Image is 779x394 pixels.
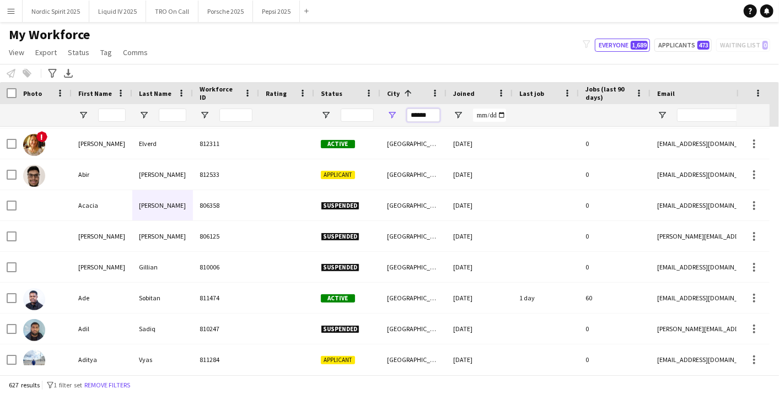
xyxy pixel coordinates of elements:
[657,89,675,98] span: Email
[579,221,651,251] div: 0
[46,67,59,80] app-action-btn: Advanced filters
[380,252,447,282] div: [GEOGRAPHIC_DATA]
[579,159,651,190] div: 0
[453,110,463,120] button: Open Filter Menu
[132,344,193,375] div: Vyas
[380,221,447,251] div: [GEOGRAPHIC_DATA]
[23,134,45,156] img: Abigail Elverd
[72,221,132,251] div: [PERSON_NAME]
[193,128,259,159] div: 812311
[380,128,447,159] div: [GEOGRAPHIC_DATA]
[380,159,447,190] div: [GEOGRAPHIC_DATA]
[585,85,631,101] span: Jobs (last 90 days)
[72,283,132,313] div: Ade
[159,109,186,122] input: Last Name Filter Input
[266,89,287,98] span: Rating
[72,314,132,344] div: Adil
[72,159,132,190] div: Abir
[146,1,198,22] button: TRO On Call
[447,221,513,251] div: [DATE]
[68,47,89,57] span: Status
[193,221,259,251] div: 806125
[193,159,259,190] div: 812533
[193,314,259,344] div: 810247
[72,344,132,375] div: Aditya
[579,283,651,313] div: 60
[321,171,355,179] span: Applicant
[595,39,650,52] button: Everyone1,689
[23,319,45,341] img: Adil Sadiq
[132,252,193,282] div: Gillian
[132,314,193,344] div: Sadiq
[447,252,513,282] div: [DATE]
[100,47,112,57] span: Tag
[23,89,42,98] span: Photo
[35,47,57,57] span: Export
[200,110,209,120] button: Open Filter Menu
[697,41,710,50] span: 473
[72,252,132,282] div: [PERSON_NAME]
[387,89,400,98] span: City
[198,1,253,22] button: Porsche 2025
[82,379,132,391] button: Remove filters
[139,89,171,98] span: Last Name
[631,41,648,50] span: 1,689
[380,344,447,375] div: [GEOGRAPHIC_DATA]
[453,89,475,98] span: Joined
[31,45,61,60] a: Export
[321,356,355,364] span: Applicant
[53,381,82,389] span: 1 filter set
[321,233,359,241] span: Suspended
[72,128,132,159] div: [PERSON_NAME]
[200,85,239,101] span: Workforce ID
[447,128,513,159] div: [DATE]
[447,314,513,344] div: [DATE]
[321,140,355,148] span: Active
[23,1,89,22] button: Nordic Spirit 2025
[447,159,513,190] div: [DATE]
[579,252,651,282] div: 0
[132,159,193,190] div: [PERSON_NAME]
[657,110,667,120] button: Open Filter Menu
[341,109,374,122] input: Status Filter Input
[193,344,259,375] div: 811284
[96,45,116,60] a: Tag
[132,283,193,313] div: Sobitan
[132,221,193,251] div: [PERSON_NAME]
[380,190,447,220] div: [GEOGRAPHIC_DATA]
[72,190,132,220] div: Acacia
[123,47,148,57] span: Comms
[321,294,355,303] span: Active
[519,89,544,98] span: Last job
[387,110,397,120] button: Open Filter Menu
[23,165,45,187] img: Abir Chowdhury
[579,128,651,159] div: 0
[193,252,259,282] div: 810006
[579,314,651,344] div: 0
[321,202,359,210] span: Suspended
[407,109,440,122] input: City Filter Input
[9,26,90,43] span: My Workforce
[321,110,331,120] button: Open Filter Menu
[447,344,513,375] div: [DATE]
[380,283,447,313] div: [GEOGRAPHIC_DATA]
[132,128,193,159] div: Elverd
[98,109,126,122] input: First Name Filter Input
[513,283,579,313] div: 1 day
[579,190,651,220] div: 0
[473,109,506,122] input: Joined Filter Input
[447,190,513,220] div: [DATE]
[89,1,146,22] button: Liquid IV 2025
[132,190,193,220] div: [PERSON_NAME]
[23,350,45,372] img: Aditya Vyas
[654,39,712,52] button: Applicants473
[321,325,359,333] span: Suspended
[447,283,513,313] div: [DATE]
[78,110,88,120] button: Open Filter Menu
[380,314,447,344] div: [GEOGRAPHIC_DATA]
[4,45,29,60] a: View
[193,190,259,220] div: 806358
[579,344,651,375] div: 0
[23,288,45,310] img: Ade Sobitan
[119,45,152,60] a: Comms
